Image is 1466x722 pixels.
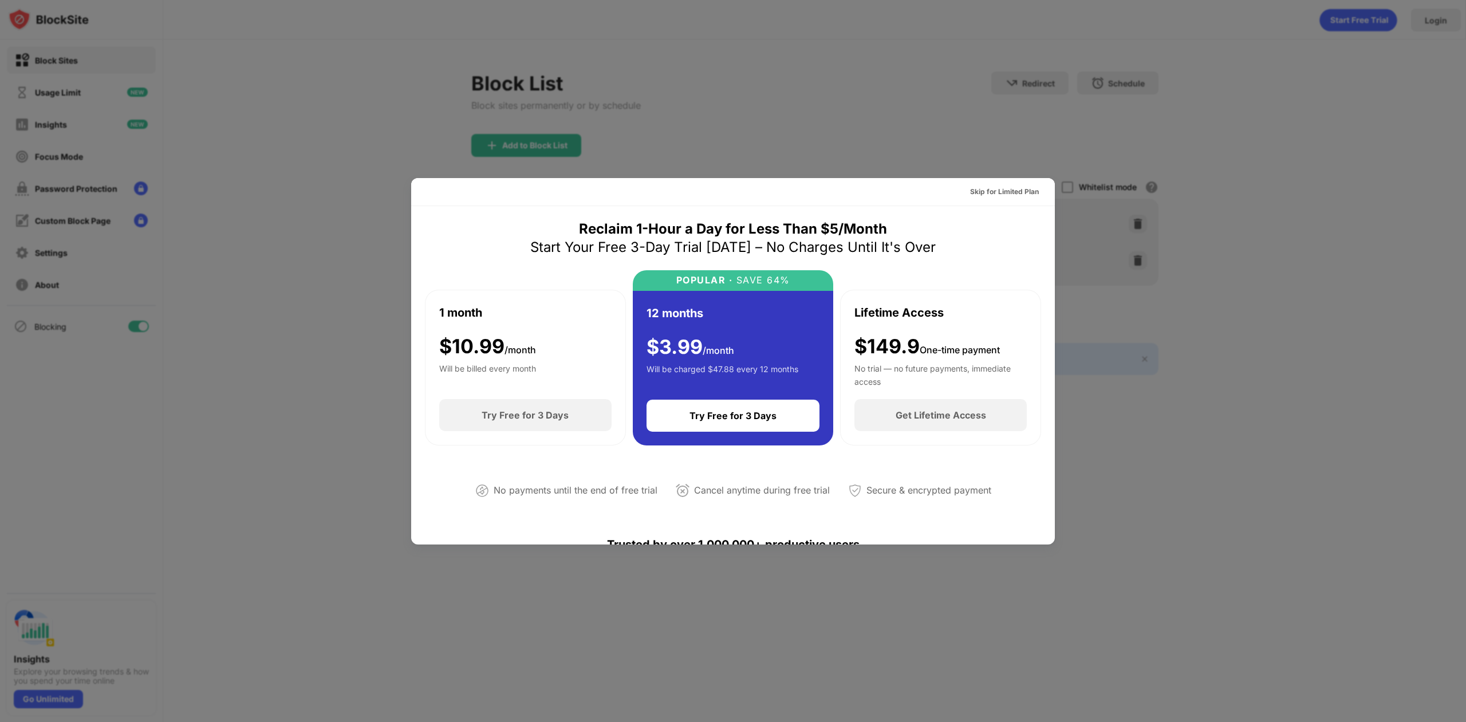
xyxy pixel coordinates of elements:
[854,304,944,321] div: Lifetime Access
[848,484,862,498] img: secured-payment
[970,186,1039,198] div: Skip for Limited Plan
[439,335,536,358] div: $ 10.99
[689,410,777,421] div: Try Free for 3 Days
[439,304,482,321] div: 1 month
[866,482,991,499] div: Secure & encrypted payment
[920,344,1000,356] span: One-time payment
[530,238,936,257] div: Start Your Free 3-Day Trial [DATE] – No Charges Until It's Over
[439,362,536,385] div: Will be billed every month
[505,344,536,356] span: /month
[854,362,1027,385] div: No trial — no future payments, immediate access
[703,345,734,356] span: /month
[676,484,689,498] img: cancel-anytime
[425,517,1041,572] div: Trusted by over 1,000,000+ productive users
[647,336,734,359] div: $ 3.99
[475,484,489,498] img: not-paying
[579,220,887,238] div: Reclaim 1-Hour a Day for Less Than $5/Month
[694,482,830,499] div: Cancel anytime during free trial
[494,482,657,499] div: No payments until the end of free trial
[896,409,986,421] div: Get Lifetime Access
[482,409,569,421] div: Try Free for 3 Days
[854,335,1000,358] div: $149.9
[676,275,733,286] div: POPULAR ·
[732,275,790,286] div: SAVE 64%
[647,305,703,322] div: 12 months
[647,363,798,386] div: Will be charged $47.88 every 12 months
